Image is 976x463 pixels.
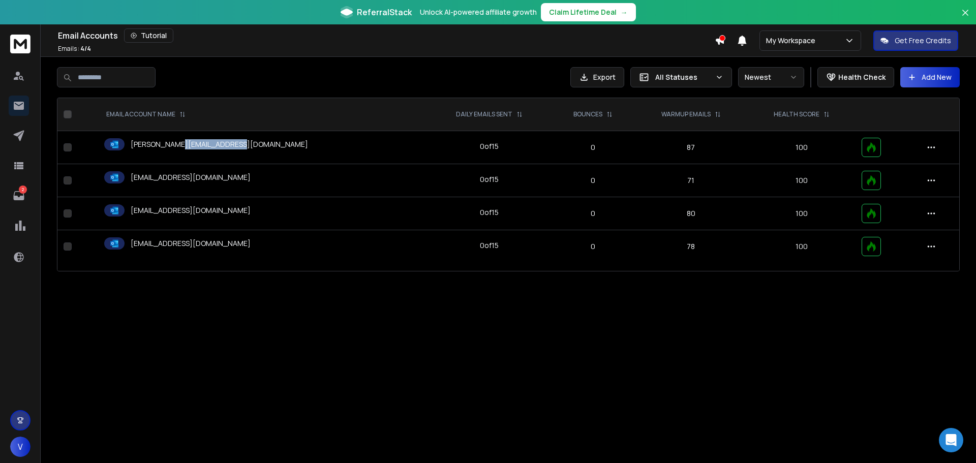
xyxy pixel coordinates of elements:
[634,197,748,230] td: 80
[480,174,499,184] div: 0 of 15
[895,36,951,46] p: Get Free Credits
[58,45,91,53] p: Emails :
[10,437,30,457] button: V
[838,72,886,82] p: Health Check
[558,142,628,152] p: 0
[480,141,499,151] div: 0 of 15
[873,30,958,51] button: Get Free Credits
[80,44,91,53] span: 4 / 4
[131,238,251,249] p: [EMAIL_ADDRESS][DOMAIN_NAME]
[9,186,29,206] a: 2
[817,67,894,87] button: Health Check
[655,72,711,82] p: All Statuses
[131,139,308,149] p: [PERSON_NAME][EMAIL_ADDRESS][DOMAIN_NAME]
[939,428,963,452] div: Open Intercom Messenger
[131,172,251,182] p: [EMAIL_ADDRESS][DOMAIN_NAME]
[106,110,186,118] div: EMAIL ACCOUNT NAME
[124,28,173,43] button: Tutorial
[570,67,624,87] button: Export
[634,230,748,263] td: 78
[748,230,856,263] td: 100
[738,67,804,87] button: Newest
[456,110,512,118] p: DAILY EMAILS SENT
[58,28,715,43] div: Email Accounts
[357,6,412,18] span: ReferralStack
[480,207,499,218] div: 0 of 15
[661,110,711,118] p: WARMUP EMAILS
[634,131,748,164] td: 87
[558,175,628,186] p: 0
[634,164,748,197] td: 71
[748,164,856,197] td: 100
[573,110,602,118] p: BOUNCES
[959,6,972,30] button: Close banner
[621,7,628,17] span: →
[480,240,499,251] div: 0 of 15
[774,110,819,118] p: HEALTH SCORE
[558,241,628,252] p: 0
[131,205,251,215] p: [EMAIL_ADDRESS][DOMAIN_NAME]
[900,67,960,87] button: Add New
[420,7,537,17] p: Unlock AI-powered affiliate growth
[748,197,856,230] td: 100
[541,3,636,21] button: Claim Lifetime Deal→
[558,208,628,219] p: 0
[19,186,27,194] p: 2
[748,131,856,164] td: 100
[766,36,819,46] p: My Workspace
